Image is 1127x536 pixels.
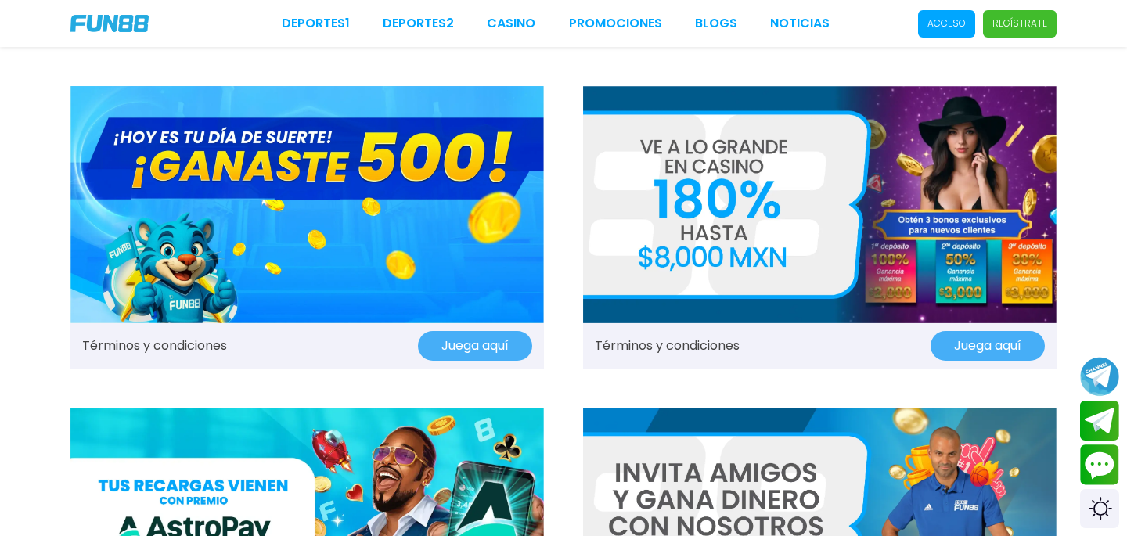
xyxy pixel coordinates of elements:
img: Promo Banner [583,86,1057,323]
a: Promociones [569,14,662,33]
button: Contact customer service [1080,444,1119,485]
a: NOTICIAS [770,14,830,33]
a: Términos y condiciones [595,336,740,355]
button: Join telegram [1080,401,1119,441]
a: Deportes1 [282,14,350,33]
a: Deportes2 [383,14,454,33]
div: Switch theme [1080,489,1119,528]
img: Company Logo [70,15,149,32]
a: BLOGS [695,14,737,33]
p: Acceso [927,16,966,31]
button: Juega aquí [418,331,532,361]
button: Juega aquí [931,331,1045,361]
a: CASINO [487,14,535,33]
img: Promo Banner [70,86,544,323]
a: Términos y condiciones [82,336,227,355]
p: Regístrate [992,16,1047,31]
button: Join telegram channel [1080,356,1119,397]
